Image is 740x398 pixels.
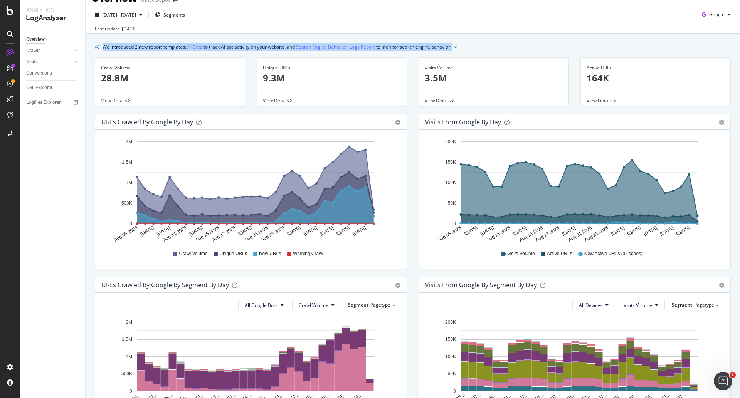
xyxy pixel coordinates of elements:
div: info banner [95,43,731,51]
text: 1M [126,180,132,185]
button: close banner [452,41,459,53]
div: Logfiles Explorer [26,98,61,107]
text: Aug 21 2025 [567,225,593,243]
div: Active URLs [587,64,725,71]
button: Segments [152,8,188,21]
div: URL Explorer [26,84,52,92]
a: Crawls [26,47,72,55]
div: Overview [26,36,45,44]
a: AI Bots [187,43,202,51]
div: gear [719,120,724,125]
text: Aug 21 2025 [244,225,269,243]
div: gear [395,283,400,288]
svg: A chart. [425,136,721,243]
span: Segments [163,12,185,18]
text: [DATE] [335,225,351,237]
div: Unique URLs [263,64,401,71]
text: Aug 05 2025 [113,225,138,243]
text: [DATE] [463,225,479,237]
span: Active URLs [547,251,572,257]
div: Last update [95,25,137,32]
text: Aug 11 2025 [162,225,187,243]
div: Analytics [26,6,79,14]
span: Crawl Volume [179,251,207,257]
span: Unique URLs [220,251,247,257]
text: 200K [445,139,456,144]
div: [DATE] [122,25,137,32]
text: [DATE] [479,225,495,237]
svg: A chart. [101,136,398,243]
span: View Details [587,97,613,104]
a: Conversions [26,69,80,77]
text: 0 [453,221,456,227]
text: Aug 05 2025 [437,225,462,243]
text: [DATE] [675,225,691,237]
div: Crawl Volume [101,64,239,71]
span: Visits Volume [507,251,535,257]
div: URLs Crawled by Google By Segment By Day [101,281,229,289]
span: Pagetype [694,301,714,308]
span: New Active URLs (all codes) [584,251,642,257]
text: [DATE] [659,225,674,237]
span: Warning Crawl [293,251,323,257]
text: [DATE] [237,225,253,237]
span: View Details [263,97,289,104]
text: [DATE] [286,225,302,237]
p: 3.5M [425,71,563,85]
text: 500K [121,371,132,376]
span: New URLs [259,251,281,257]
a: Overview [26,36,80,44]
span: Crawl Volume [299,302,328,308]
span: Visits Volume [624,302,652,308]
span: Pagetype [370,301,390,308]
span: View Details [425,97,451,104]
span: Google [709,11,725,18]
text: Aug 23 2025 [584,225,609,243]
text: 1.5M [122,159,132,165]
text: [DATE] [319,225,335,237]
button: Google [699,8,734,21]
text: [DATE] [610,225,626,237]
div: We introduced 2 new report templates: to track AI bot activity on your website, and to monitor se... [103,43,451,51]
text: 2M [126,320,132,325]
text: [DATE] [561,225,577,237]
text: 1M [126,354,132,359]
text: [DATE] [140,225,155,237]
span: All Devices [579,302,602,308]
p: 28.8M [101,71,239,85]
text: [DATE] [643,225,658,237]
text: 0 [129,221,132,227]
text: 100K [445,354,456,359]
div: Visits from Google By Segment By Day [425,281,537,289]
text: 50K [448,201,456,206]
span: [DATE] - [DATE] [102,12,136,18]
text: Aug 11 2025 [486,225,511,243]
span: All Google Bots [245,302,277,308]
div: Conversions [26,69,52,77]
a: Search Engine Behavior: Logs Report [296,43,375,51]
text: Aug 23 2025 [260,225,285,243]
text: 2M [126,139,132,144]
div: gear [719,283,724,288]
text: 1.5M [122,337,132,342]
text: 150K [445,337,456,342]
text: Aug 17 2025 [211,225,236,243]
text: 0 [453,388,456,394]
button: Crawl Volume [292,299,341,311]
text: [DATE] [188,225,204,237]
div: Crawls [26,47,40,55]
div: LogAnalyzer [26,14,79,23]
span: Segment [672,301,692,308]
a: URL Explorer [26,84,80,92]
div: URLs Crawled by Google by day [101,118,193,126]
text: [DATE] [512,225,528,237]
text: 100K [445,180,456,185]
button: [DATE] - [DATE] [92,8,145,21]
button: All Devices [572,299,615,311]
text: 50K [448,371,456,376]
a: Visits [26,58,72,66]
a: Logfiles Explorer [26,98,80,107]
div: Visits from Google by day [425,118,501,126]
